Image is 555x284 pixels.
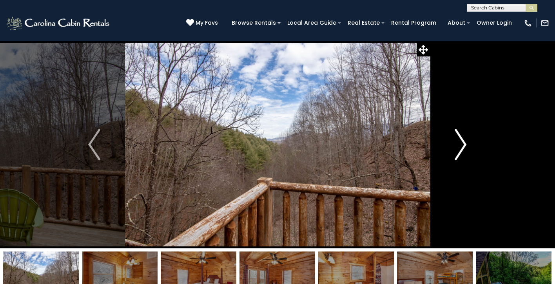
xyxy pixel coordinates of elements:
[228,17,280,29] a: Browse Rentals
[63,41,125,248] button: Previous
[6,15,112,31] img: White-1-2.png
[88,129,100,160] img: arrow
[540,19,549,27] img: mail-regular-white.png
[196,19,218,27] span: My Favs
[444,17,469,29] a: About
[430,41,491,248] button: Next
[473,17,516,29] a: Owner Login
[344,17,384,29] a: Real Estate
[186,19,220,27] a: My Favs
[387,17,440,29] a: Rental Program
[524,19,532,27] img: phone-regular-white.png
[283,17,340,29] a: Local Area Guide
[455,129,466,160] img: arrow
